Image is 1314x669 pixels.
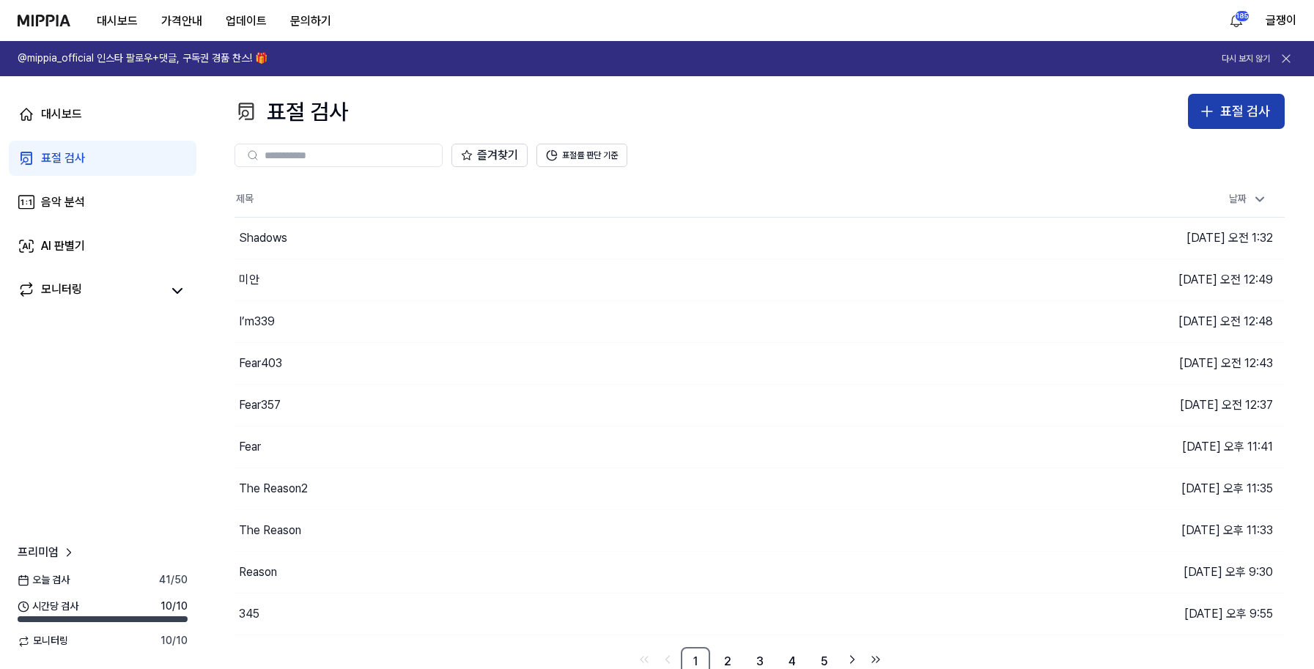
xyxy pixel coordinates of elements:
div: Fear403 [239,355,282,372]
a: 모니터링 [18,281,161,301]
th: 제목 [235,182,1022,217]
td: [DATE] 오전 12:43 [1022,342,1285,384]
div: Fear357 [239,396,281,414]
button: 문의하기 [278,7,343,36]
div: 185 [1235,10,1250,22]
h1: @mippia_official 인스타 팔로우+댓글, 구독권 경품 찬스! 🎁 [18,51,267,66]
button: 다시 보지 않기 [1222,53,1270,65]
td: [DATE] 오후 9:55 [1022,593,1285,635]
a: 프리미엄 [18,544,76,561]
div: 345 [239,605,259,623]
div: 표절 검사 [235,94,348,129]
a: AI 판별기 [9,229,196,264]
span: 프리미엄 [18,544,59,561]
div: 표절 검사 [1220,101,1270,122]
div: The Reason2 [239,480,308,498]
span: 10 / 10 [160,634,188,648]
div: Shadows [239,229,287,247]
div: 대시보드 [41,106,82,123]
button: 알림185 [1225,9,1248,32]
span: 10 / 10 [160,599,188,614]
span: 오늘 검사 [18,573,70,588]
button: 대시보드 [85,7,150,36]
div: I’m339 [239,313,275,330]
a: 업데이트 [214,1,278,41]
div: AI 판별기 [41,237,85,255]
div: The Reason [239,522,301,539]
div: 모니터링 [41,281,82,301]
div: 날짜 [1223,188,1273,211]
img: logo [18,15,70,26]
img: 알림 [1228,12,1245,29]
button: 표절률 판단 기준 [536,144,627,167]
td: [DATE] 오전 1:32 [1022,217,1285,259]
div: Reason [239,563,277,581]
td: [DATE] 오전 12:37 [1022,384,1285,426]
td: [DATE] 오후 11:33 [1022,509,1285,551]
span: 41 / 50 [159,573,188,588]
button: 글쟁이 [1266,12,1296,29]
td: [DATE] 오후 9:30 [1022,551,1285,593]
button: 가격안내 [150,7,214,36]
td: [DATE] 오전 12:48 [1022,300,1285,342]
td: [DATE] 오후 11:35 [1022,467,1285,509]
a: 음악 분석 [9,185,196,220]
span: 시간당 검사 [18,599,78,614]
div: 음악 분석 [41,193,85,211]
td: [DATE] 오후 11:41 [1022,426,1285,467]
button: 표절 검사 [1188,94,1285,129]
a: 대시보드 [9,97,196,132]
span: 모니터링 [18,634,68,648]
div: 미안 [239,271,259,289]
td: [DATE] 오전 12:49 [1022,259,1285,300]
button: 업데이트 [214,7,278,36]
div: Fear [239,438,261,456]
button: 즐겨찾기 [451,144,528,167]
div: 표절 검사 [41,149,85,167]
a: 표절 검사 [9,141,196,176]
